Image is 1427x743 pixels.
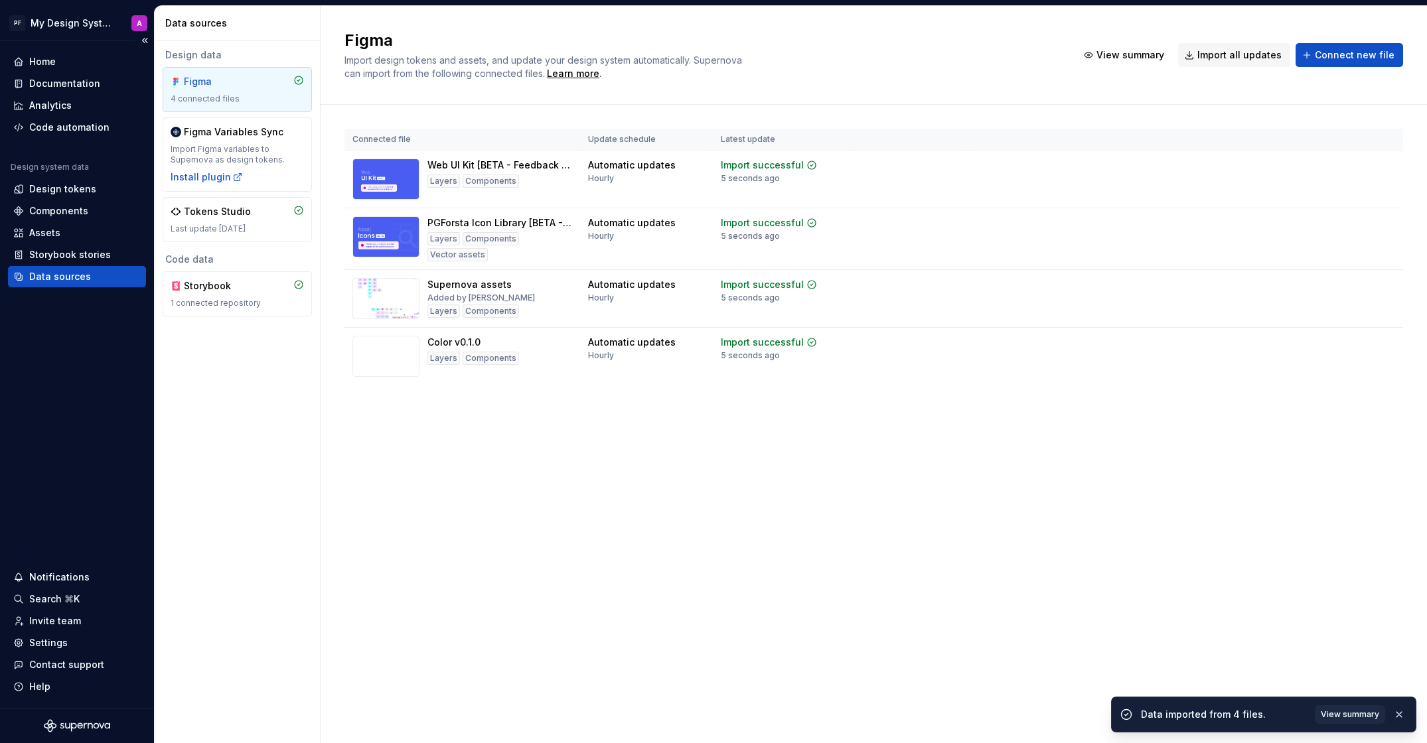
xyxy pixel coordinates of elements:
[463,304,519,318] div: Components
[713,129,851,151] th: Latest update
[163,117,312,192] a: Figma Variables SyncImport Figma variables to Supernova as design tokens.Install plugin
[8,266,146,287] a: Data sources
[29,99,72,112] div: Analytics
[29,77,100,90] div: Documentation
[29,658,104,671] div: Contact support
[721,293,780,303] div: 5 seconds ago
[171,224,304,234] div: Last update [DATE]
[184,279,248,293] div: Storybook
[184,125,283,139] div: Figma Variables Sync
[1178,43,1290,67] button: Import all updates
[721,336,804,349] div: Import successful
[29,680,50,693] div: Help
[344,54,745,79] span: Import design tokens and assets, and update your design system automatically. Supernova can impor...
[29,55,56,68] div: Home
[8,51,146,72] a: Home
[463,232,519,245] div: Components
[171,298,304,308] div: 1 connected repository
[8,567,146,588] button: Notifications
[427,248,488,261] div: Vector assets
[1141,708,1307,721] div: Data imported from 4 files.
[1197,48,1282,62] span: Import all updates
[8,117,146,138] a: Code automation
[8,676,146,697] button: Help
[580,129,713,151] th: Update schedule
[427,159,572,172] div: Web UI Kit [BETA - Feedback Only]
[588,278,676,291] div: Automatic updates
[721,173,780,184] div: 5 seconds ago
[1077,43,1173,67] button: View summary
[165,17,315,30] div: Data sources
[588,293,614,303] div: Hourly
[8,654,146,675] button: Contact support
[721,159,804,172] div: Import successful
[8,95,146,116] a: Analytics
[135,31,154,50] button: Collapse sidebar
[184,75,248,88] div: Figma
[721,278,804,291] div: Import successful
[547,67,599,80] a: Learn more
[184,205,251,218] div: Tokens Studio
[29,270,91,283] div: Data sources
[1296,43,1403,67] button: Connect new file
[29,592,80,606] div: Search ⌘K
[163,271,312,316] a: Storybook1 connected repository
[427,336,481,349] div: Color v0.1.0
[721,216,804,230] div: Import successful
[8,610,146,632] a: Invite team
[427,293,535,303] div: Added by [PERSON_NAME]
[9,15,25,31] div: PF
[545,69,601,79] span: .
[163,197,312,242] a: Tokens StudioLast update [DATE]
[1315,705,1385,724] button: View summary
[588,173,614,184] div: Hourly
[8,73,146,94] a: Documentation
[8,632,146,653] a: Settings
[3,9,151,37] button: PFMy Design SystemA
[171,94,304,104] div: 4 connected files
[29,248,111,261] div: Storybook stories
[29,226,60,239] div: Assets
[588,350,614,361] div: Hourly
[29,121,110,134] div: Code automation
[171,170,243,184] button: Install plugin
[11,162,89,172] div: Design system data
[29,614,81,628] div: Invite team
[721,231,780,241] div: 5 seconds ago
[427,304,460,318] div: Layers
[427,232,460,245] div: Layers
[427,352,460,365] div: Layers
[588,336,676,349] div: Automatic updates
[163,67,312,112] a: Figma4 connected files
[463,174,519,188] div: Components
[463,352,519,365] div: Components
[163,48,312,62] div: Design data
[588,231,614,241] div: Hourly
[427,278,512,291] div: Supernova assets
[588,216,676,230] div: Automatic updates
[8,200,146,222] a: Components
[29,571,90,584] div: Notifications
[427,216,572,230] div: PGForsta Icon Library [BETA - Feedback Only]
[427,174,460,188] div: Layers
[31,17,115,30] div: My Design System
[137,18,142,29] div: A
[8,222,146,243] a: Assets
[588,159,676,172] div: Automatic updates
[163,253,312,266] div: Code data
[1096,48,1164,62] span: View summary
[8,178,146,200] a: Design tokens
[344,129,580,151] th: Connected file
[1315,48,1394,62] span: Connect new file
[8,588,146,610] button: Search ⌘K
[44,719,110,732] svg: Supernova Logo
[29,636,68,649] div: Settings
[721,350,780,361] div: 5 seconds ago
[171,144,304,165] div: Import Figma variables to Supernova as design tokens.
[1321,709,1379,720] span: View summary
[8,244,146,265] a: Storybook stories
[344,30,1061,51] h2: Figma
